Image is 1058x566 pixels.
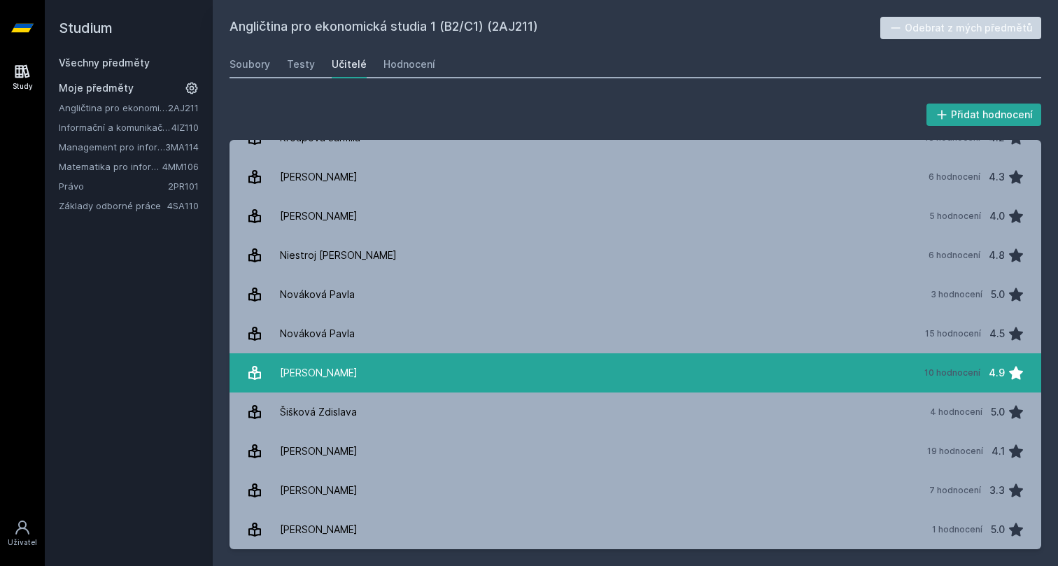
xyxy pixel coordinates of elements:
[989,476,1005,504] div: 3.3
[280,202,358,230] div: [PERSON_NAME]
[230,157,1041,197] a: [PERSON_NAME] 6 hodnocení 4.3
[59,199,167,213] a: Základy odborné práce
[280,516,358,544] div: [PERSON_NAME]
[929,211,981,222] div: 5 hodnocení
[280,437,358,465] div: [PERSON_NAME]
[280,241,397,269] div: Niestroj [PERSON_NAME]
[280,320,355,348] div: Nováková Pavla
[989,320,1005,348] div: 4.5
[932,524,982,535] div: 1 hodnocení
[165,141,199,153] a: 3MA114
[230,57,270,71] div: Soubory
[59,140,165,154] a: Management pro informatiky a statistiky
[59,179,168,193] a: Právo
[880,17,1042,39] button: Odebrat z mých předmětů
[230,17,880,39] h2: Angličtina pro ekonomická studia 1 (B2/C1) (2AJ211)
[991,398,1005,426] div: 5.0
[280,398,357,426] div: Šišková Zdislava
[383,57,435,71] div: Hodnocení
[167,200,199,211] a: 4SA110
[230,471,1041,510] a: [PERSON_NAME] 7 hodnocení 3.3
[59,57,150,69] a: Všechny předměty
[929,485,981,496] div: 7 hodnocení
[992,437,1005,465] div: 4.1
[989,163,1005,191] div: 4.3
[59,120,171,134] a: Informační a komunikační technologie
[162,161,199,172] a: 4MM106
[13,81,33,92] div: Study
[8,537,37,548] div: Uživatel
[280,476,358,504] div: [PERSON_NAME]
[989,202,1005,230] div: 4.0
[230,510,1041,549] a: [PERSON_NAME] 1 hodnocení 5.0
[171,122,199,133] a: 4IZ110
[332,50,367,78] a: Učitelé
[931,289,982,300] div: 3 hodnocení
[230,50,270,78] a: Soubory
[230,275,1041,314] a: Nováková Pavla 3 hodnocení 5.0
[280,163,358,191] div: [PERSON_NAME]
[989,359,1005,387] div: 4.9
[989,241,1005,269] div: 4.8
[230,392,1041,432] a: Šišková Zdislava 4 hodnocení 5.0
[991,281,1005,309] div: 5.0
[383,50,435,78] a: Hodnocení
[287,50,315,78] a: Testy
[929,171,980,183] div: 6 hodnocení
[927,446,983,457] div: 19 hodnocení
[930,406,982,418] div: 4 hodnocení
[230,197,1041,236] a: [PERSON_NAME] 5 hodnocení 4.0
[280,359,358,387] div: [PERSON_NAME]
[59,160,162,174] a: Matematika pro informatiky
[59,81,134,95] span: Moje předměty
[287,57,315,71] div: Testy
[168,181,199,192] a: 2PR101
[59,101,168,115] a: Angličtina pro ekonomická studia 1 (B2/C1)
[280,281,355,309] div: Nováková Pavla
[991,516,1005,544] div: 5.0
[168,102,199,113] a: 2AJ211
[924,367,980,378] div: 10 hodnocení
[3,512,42,555] a: Uživatel
[230,314,1041,353] a: Nováková Pavla 15 hodnocení 4.5
[929,250,980,261] div: 6 hodnocení
[332,57,367,71] div: Učitelé
[230,432,1041,471] a: [PERSON_NAME] 19 hodnocení 4.1
[230,353,1041,392] a: [PERSON_NAME] 10 hodnocení 4.9
[925,328,981,339] div: 15 hodnocení
[230,236,1041,275] a: Niestroj [PERSON_NAME] 6 hodnocení 4.8
[3,56,42,99] a: Study
[926,104,1042,126] button: Přidat hodnocení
